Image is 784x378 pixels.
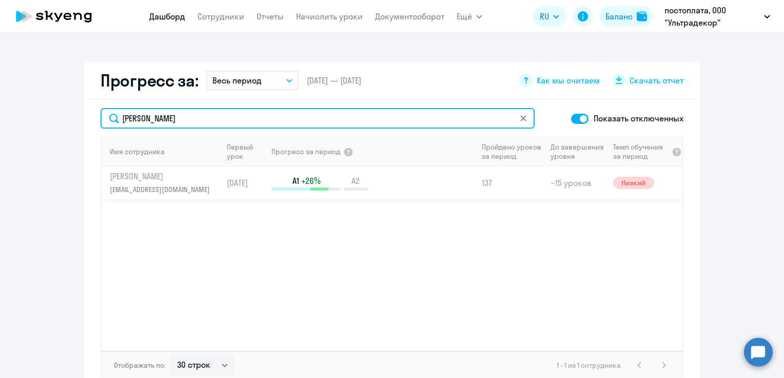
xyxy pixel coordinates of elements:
[630,75,683,86] span: Скачать отчет
[599,6,653,27] button: Балансbalance
[457,6,482,27] button: Ещё
[149,11,185,22] a: Дашборд
[198,11,244,22] a: Сотрудники
[206,71,299,90] button: Весь период
[257,11,284,22] a: Отчеты
[540,10,549,23] span: RU
[292,175,299,186] span: A1
[114,361,166,370] span: Отображать по:
[546,166,609,199] td: ~15 уроков
[212,74,262,87] p: Весь период
[664,4,760,29] p: постоплата, ООО "Ультрадекор"
[546,137,609,166] th: До завершения уровня
[307,75,361,86] span: [DATE] — [DATE]
[271,147,340,156] span: Прогресс за период
[533,6,566,27] button: RU
[101,70,198,91] h2: Прогресс за:
[375,11,444,22] a: Документооборот
[594,112,683,124] p: Показать отключенных
[223,166,270,199] td: [DATE]
[296,11,363,22] a: Начислить уроки
[637,11,647,22] img: balance
[478,137,546,166] th: Пройдено уроков за период
[613,142,669,161] span: Темп обучения за период
[110,184,215,195] p: [EMAIL_ADDRESS][DOMAIN_NAME]
[537,75,600,86] span: Как мы считаем
[659,4,775,29] button: постоплата, ООО "Ультрадекор"
[223,137,270,166] th: Первый урок
[110,171,222,195] a: [PERSON_NAME][EMAIL_ADDRESS][DOMAIN_NAME]
[301,175,321,186] span: +26%
[351,175,360,186] span: A2
[605,10,633,23] div: Баланс
[457,10,472,23] span: Ещё
[478,166,546,199] td: 137
[557,361,621,370] span: 1 - 1 из 1 сотрудника
[110,171,215,182] p: [PERSON_NAME]
[101,108,535,129] input: Поиск по имени, email, продукту или статусу
[613,177,654,189] span: Низкий
[102,137,223,166] th: Имя сотрудника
